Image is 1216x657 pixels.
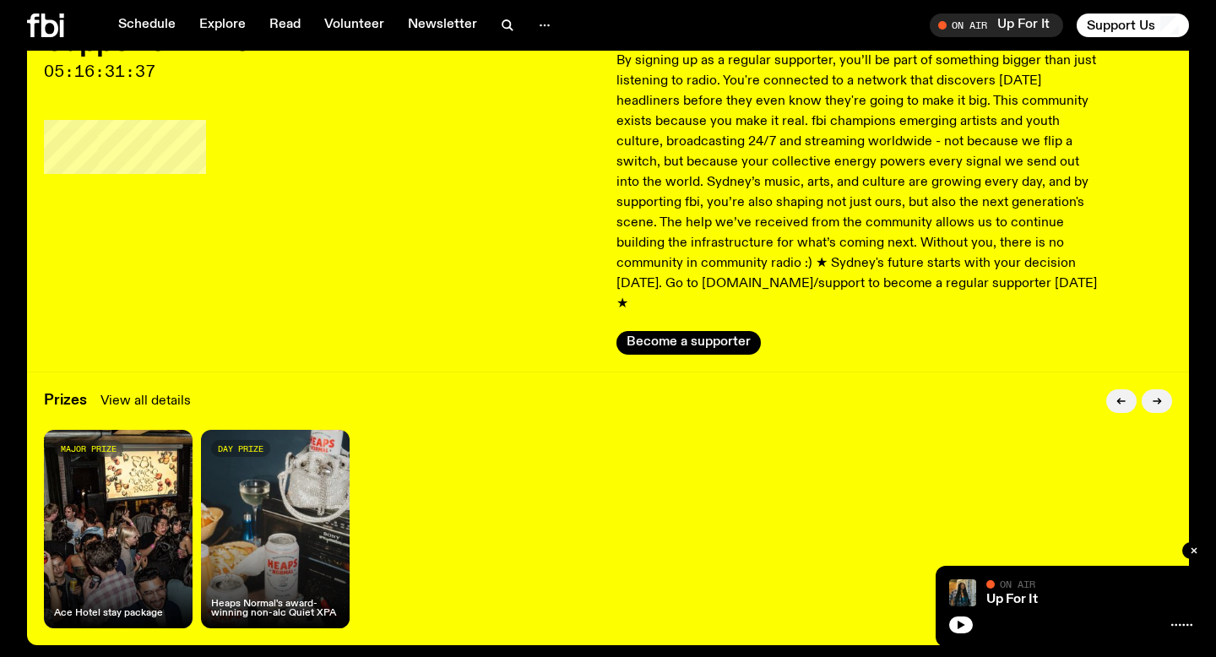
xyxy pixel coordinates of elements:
a: View all details [100,391,191,411]
h3: Prizes [44,394,87,408]
span: Support Us [1087,18,1155,33]
button: On AirUp For It [930,14,1063,37]
a: Volunteer [314,14,394,37]
button: Support Us [1077,14,1189,37]
img: Ify - a Brown Skin girl with black braided twists, looking up to the side with her tongue stickin... [949,579,976,606]
span: day prize [218,444,263,453]
h4: Heaps Normal's award-winning non-alc Quiet XPA [211,600,339,618]
p: By signing up as a regular supporter, you’ll be part of something bigger than just listening to r... [616,51,1103,314]
a: Read [259,14,311,37]
a: Up For It [986,593,1038,606]
span: major prize [61,444,117,453]
h4: Ace Hotel stay package [54,609,163,618]
a: Schedule [108,14,186,37]
a: Newsletter [398,14,487,37]
h2: Supporter Drive [44,29,600,56]
button: Become a supporter [616,331,761,355]
span: On Air [1000,578,1035,589]
span: 05:16:31:37 [44,64,600,79]
a: Explore [189,14,256,37]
